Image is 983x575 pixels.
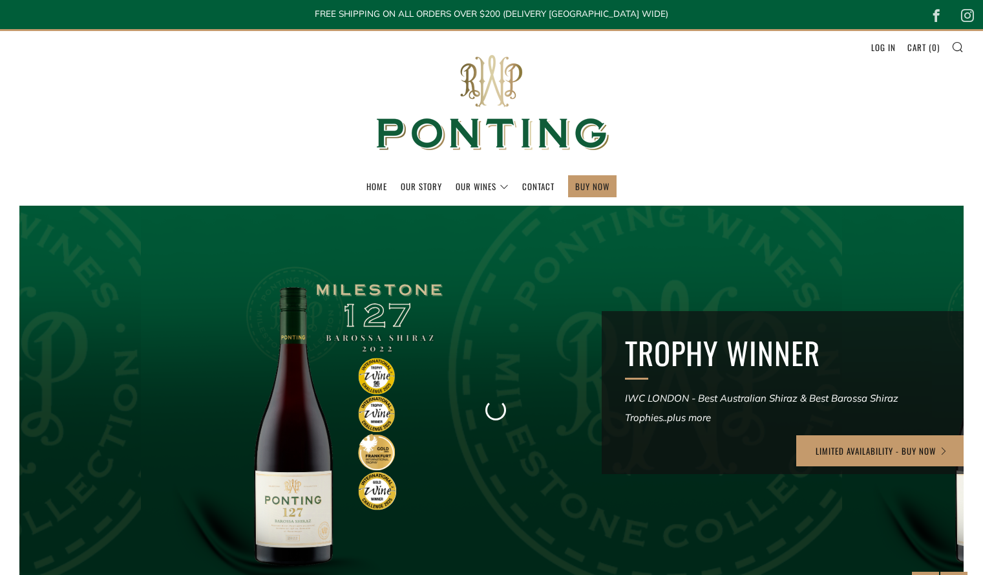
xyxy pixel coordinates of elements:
a: Log in [871,37,896,58]
a: Contact [522,176,555,197]
em: IWC LONDON - Best Australian Shiraz & Best Barossa Shiraz Trophies..plus more [625,392,898,424]
a: LIMITED AVAILABILITY - BUY NOW [796,435,967,466]
a: BUY NOW [575,176,609,197]
a: Our Wines [456,176,509,197]
a: Cart (0) [907,37,940,58]
a: Our Story [401,176,442,197]
img: Ponting Wines [363,31,621,175]
a: Home [366,176,387,197]
h2: TROPHY WINNER [625,334,940,372]
span: 0 [932,41,937,54]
